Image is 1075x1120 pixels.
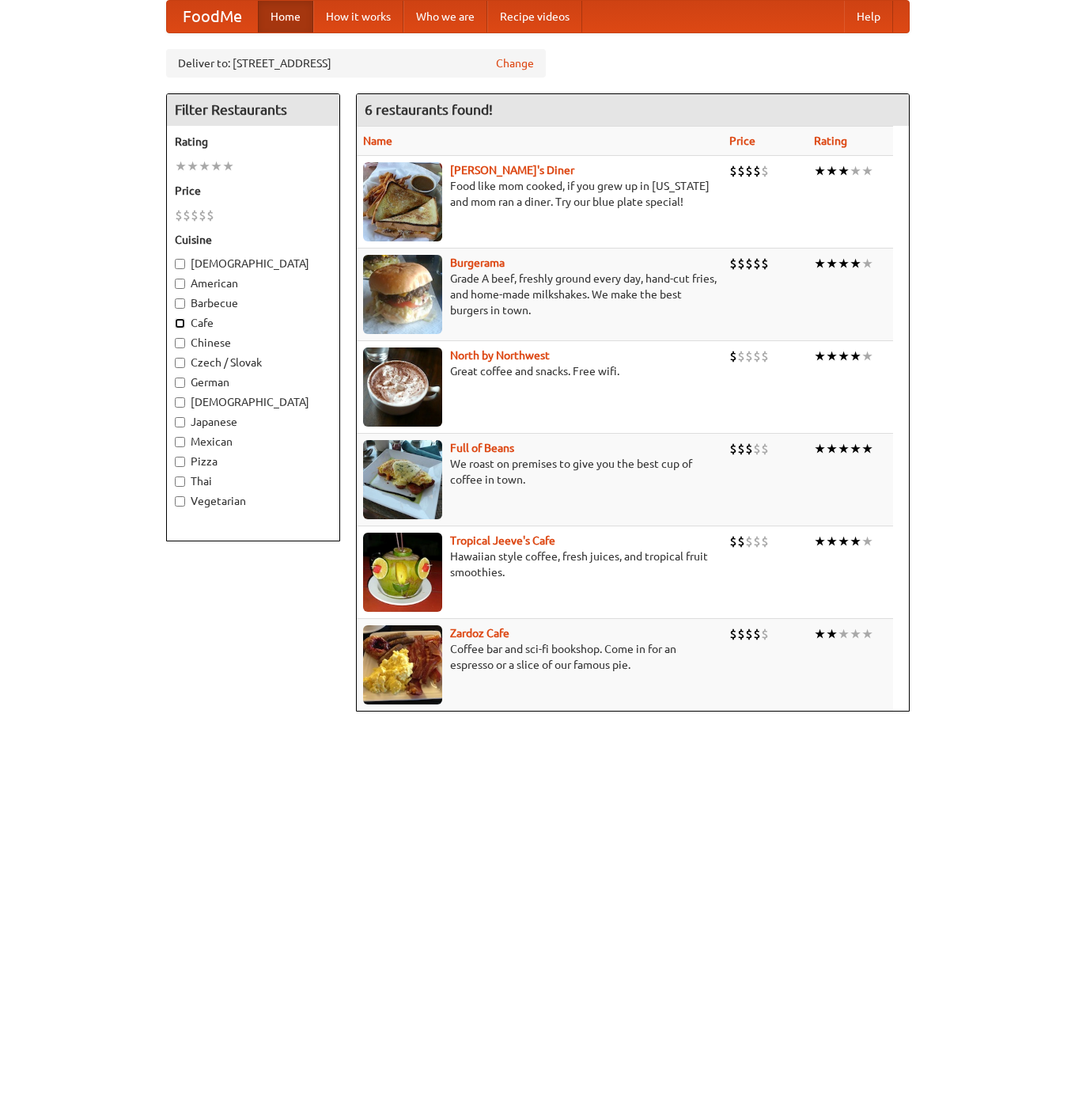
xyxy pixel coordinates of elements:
[729,440,737,457] li: $
[175,417,185,427] input: Japanese
[814,533,826,550] li: ★
[737,347,745,365] li: $
[175,335,331,351] label: Chinese
[814,625,826,643] li: ★
[826,162,838,180] li: ★
[206,207,214,224] li: $
[175,434,331,450] label: Mexican
[729,347,737,365] li: $
[745,440,753,457] li: $
[826,533,838,550] li: ★
[814,347,826,365] li: ★
[175,374,331,390] label: German
[737,162,745,180] li: $
[450,442,514,454] a: Full of Beans
[826,440,838,457] li: ★
[737,533,745,550] li: $
[199,158,210,175] li: ★
[745,347,753,365] li: $
[737,625,745,643] li: $
[861,162,873,180] li: ★
[737,440,745,457] li: $
[175,437,185,447] input: Mexican
[363,549,717,580] p: Hawaiian style coffee, fresh juices, and tropical fruit smoothies.
[403,1,487,32] a: Who we are
[826,255,838,272] li: ★
[175,414,331,430] label: Japanese
[761,625,769,643] li: $
[729,533,737,550] li: $
[175,454,331,469] label: Pizza
[450,534,555,547] a: Tropical Jeeve's Cafe
[761,347,769,365] li: $
[175,378,185,388] input: German
[753,533,761,550] li: $
[167,94,339,126] h4: Filter Restaurants
[729,162,737,180] li: $
[175,394,331,410] label: [DEMOGRAPHIC_DATA]
[187,158,199,175] li: ★
[861,625,873,643] li: ★
[838,162,850,180] li: ★
[365,102,493,117] ng-pluralize: 6 restaurants found!
[175,275,331,291] label: American
[450,164,574,177] b: [PERSON_NAME]'s Diner
[175,183,331,199] h5: Price
[175,493,331,509] label: Vegetarian
[850,440,861,457] li: ★
[838,440,850,457] li: ★
[363,347,442,427] img: north.jpg
[753,162,761,180] li: $
[850,533,861,550] li: ★
[814,440,826,457] li: ★
[363,271,717,318] p: Grade A beef, freshly ground every day, hand-cut fries, and home-made milkshakes. We make the bes...
[729,625,737,643] li: $
[753,440,761,457] li: $
[363,440,442,519] img: beans.jpg
[175,134,331,150] h5: Rating
[363,363,717,379] p: Great coffee and snacks. Free wifi.
[850,255,861,272] li: ★
[838,347,850,365] li: ★
[199,207,206,224] li: $
[175,318,185,328] input: Cafe
[753,347,761,365] li: $
[761,533,769,550] li: $
[258,1,313,32] a: Home
[210,158,222,175] li: ★
[175,295,331,311] label: Barbecue
[363,533,442,612] img: jeeves.jpg
[175,358,185,368] input: Czech / Slovak
[850,625,861,643] li: ★
[175,476,185,487] input: Thai
[450,627,509,640] a: Zardoz Cafe
[175,338,185,348] input: Chinese
[861,533,873,550] li: ★
[450,349,550,362] b: North by Northwest
[745,533,753,550] li: $
[175,256,331,271] label: [DEMOGRAPHIC_DATA]
[761,162,769,180] li: $
[729,135,755,147] a: Price
[861,255,873,272] li: ★
[175,457,185,467] input: Pizza
[850,162,861,180] li: ★
[753,255,761,272] li: $
[175,355,331,370] label: Czech / Slovak
[844,1,893,32] a: Help
[363,456,717,488] p: We roast on premises to give you the best cup of coffee in town.
[363,162,442,241] img: sallys.jpg
[175,279,185,289] input: American
[745,255,753,272] li: $
[496,55,534,71] a: Change
[814,162,826,180] li: ★
[166,49,546,78] div: Deliver to: [STREET_ADDRESS]
[363,625,442,704] img: zardoz.jpg
[175,397,185,408] input: [DEMOGRAPHIC_DATA]
[838,255,850,272] li: ★
[761,255,769,272] li: $
[861,440,873,457] li: ★
[450,256,505,269] a: Burgerama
